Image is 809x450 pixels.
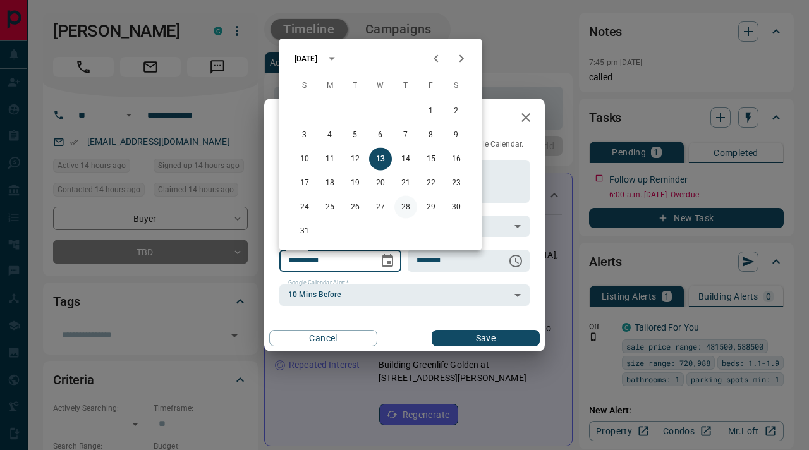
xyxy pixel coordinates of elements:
button: Save [432,330,540,346]
button: calendar view is open, switch to year view [321,48,343,70]
button: 20 [369,172,392,195]
span: Monday [319,73,341,99]
button: 17 [293,172,316,195]
button: Previous month [423,46,449,71]
h2: Edit Task [264,99,346,139]
div: 10 Mins Before [279,284,530,306]
button: 28 [394,196,417,219]
button: 2 [445,100,468,123]
button: 4 [319,124,341,147]
button: 14 [394,148,417,171]
button: 10 [293,148,316,171]
button: 18 [319,172,341,195]
button: 31 [293,220,316,243]
span: Sunday [293,73,316,99]
button: 5 [344,124,367,147]
button: 25 [319,196,341,219]
button: 12 [344,148,367,171]
span: Friday [420,73,442,99]
button: Next month [449,46,474,71]
button: 3 [293,124,316,147]
button: Cancel [269,330,377,346]
span: Tuesday [344,73,367,99]
label: Google Calendar Alert [288,279,349,287]
button: 11 [319,148,341,171]
button: 15 [420,148,442,171]
button: 27 [369,196,392,219]
button: 9 [445,124,468,147]
button: 7 [394,124,417,147]
button: 6 [369,124,392,147]
span: Saturday [445,73,468,99]
button: 1 [420,100,442,123]
span: Wednesday [369,73,392,99]
button: 29 [420,196,442,219]
span: Thursday [394,73,417,99]
button: 19 [344,172,367,195]
div: [DATE] [295,53,317,64]
button: 13 [369,148,392,171]
button: 24 [293,196,316,219]
button: 26 [344,196,367,219]
button: Choose time, selected time is 6:00 AM [503,248,528,274]
button: 22 [420,172,442,195]
button: 23 [445,172,468,195]
button: Choose date, selected date is Aug 13, 2025 [375,248,400,274]
button: 21 [394,172,417,195]
button: 30 [445,196,468,219]
button: 8 [420,124,442,147]
button: 16 [445,148,468,171]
